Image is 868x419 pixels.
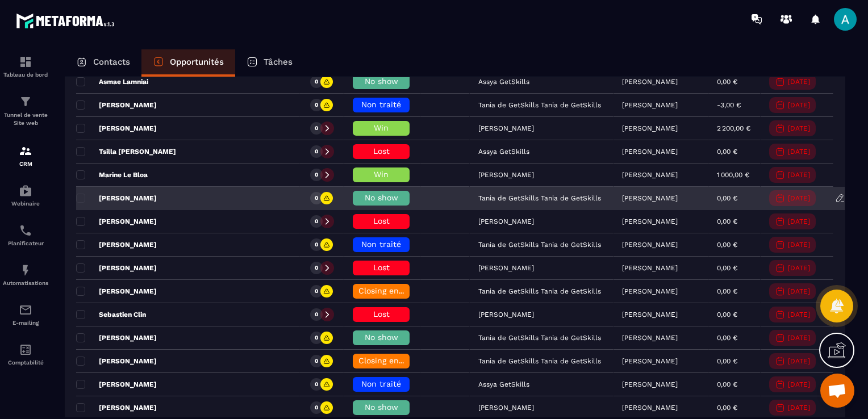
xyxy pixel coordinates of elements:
span: No show [365,333,398,342]
p: [PERSON_NAME] [622,357,678,365]
p: [PERSON_NAME] [622,404,678,412]
img: email [19,303,32,317]
img: automations [19,263,32,277]
span: Win [374,123,389,132]
p: 0 [315,171,318,179]
a: automationsautomationsAutomatisations [3,255,48,295]
p: [PERSON_NAME] [622,264,678,272]
img: scheduler [19,224,32,237]
p: 0 [315,264,318,272]
p: [PERSON_NAME] [76,357,157,366]
p: Automatisations [3,280,48,286]
p: [PERSON_NAME] [622,380,678,388]
p: [DATE] [788,101,810,109]
p: 0,00 € [717,404,737,412]
div: Ouvrir le chat [820,374,854,408]
p: 0,00 € [717,311,737,319]
p: [DATE] [788,148,810,156]
a: formationformationTableau de bord [3,47,48,86]
p: [PERSON_NAME] [622,78,678,86]
img: formation [19,144,32,158]
p: E-mailing [3,320,48,326]
span: No show [365,193,398,202]
p: [PERSON_NAME] [76,263,157,273]
span: Non traité [361,379,401,388]
img: logo [16,10,118,31]
p: [DATE] [788,217,810,225]
a: accountantaccountantComptabilité [3,334,48,374]
img: accountant [19,343,32,357]
img: formation [19,95,32,108]
p: 0,00 € [717,264,737,272]
p: 0,00 € [717,194,737,202]
span: Lost [373,146,390,156]
p: [PERSON_NAME] [76,124,157,133]
p: 0,00 € [717,78,737,86]
span: No show [365,403,398,412]
p: Asmae Lamniai [76,77,148,86]
p: 0 [315,380,318,388]
p: [PERSON_NAME] [622,171,678,179]
p: 0,00 € [717,380,737,388]
p: 0 [315,287,318,295]
p: [PERSON_NAME] [622,217,678,225]
p: [DATE] [788,171,810,179]
img: automations [19,184,32,198]
p: 0,00 € [717,217,737,225]
p: 0 [315,124,318,132]
p: [PERSON_NAME] [622,241,678,249]
img: formation [19,55,32,69]
p: [DATE] [788,241,810,249]
p: 0 [315,194,318,202]
p: Marine Le Bloa [76,170,148,179]
p: [PERSON_NAME] [622,311,678,319]
p: [PERSON_NAME] [622,124,678,132]
p: [PERSON_NAME] [622,334,678,342]
span: Lost [373,263,390,272]
p: 0 [315,78,318,86]
p: Tsilla [PERSON_NAME] [76,147,176,156]
a: formationformationCRM [3,136,48,175]
p: [DATE] [788,311,810,319]
p: 0 [315,101,318,109]
p: Tunnel de vente Site web [3,111,48,127]
span: Closing en cours [358,286,423,295]
p: [DATE] [788,78,810,86]
p: [DATE] [788,380,810,388]
p: [PERSON_NAME] [76,100,157,110]
p: [PERSON_NAME] [76,403,157,412]
p: [PERSON_NAME] [622,148,678,156]
a: schedulerschedulerPlanificateur [3,215,48,255]
p: Webinaire [3,200,48,207]
span: No show [365,77,398,86]
p: Comptabilité [3,359,48,366]
p: [PERSON_NAME] [76,380,157,389]
p: 0,00 € [717,334,737,342]
span: Non traité [361,240,401,249]
span: Closing en cours [358,356,423,365]
span: Non traité [361,100,401,109]
p: -3,00 € [717,101,741,109]
a: formationformationTunnel de vente Site web [3,86,48,136]
p: [PERSON_NAME] [76,217,157,226]
a: Opportunités [141,49,235,77]
p: [DATE] [788,264,810,272]
p: 1 000,00 € [717,171,749,179]
p: 0 [315,217,318,225]
span: Win [374,170,389,179]
p: Sebastien Clin [76,310,146,319]
p: [PERSON_NAME] [622,101,678,109]
p: [PERSON_NAME] [622,194,678,202]
p: [PERSON_NAME] [622,287,678,295]
p: [PERSON_NAME] [76,333,157,342]
p: [PERSON_NAME] [76,287,157,296]
p: [PERSON_NAME] [76,194,157,203]
p: [DATE] [788,357,810,365]
p: 0,00 € [717,148,737,156]
p: Opportunités [170,57,224,67]
p: 2 200,00 € [717,124,750,132]
a: Tâches [235,49,304,77]
p: Tableau de bord [3,72,48,78]
p: [PERSON_NAME] [76,240,157,249]
p: 0,00 € [717,287,737,295]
